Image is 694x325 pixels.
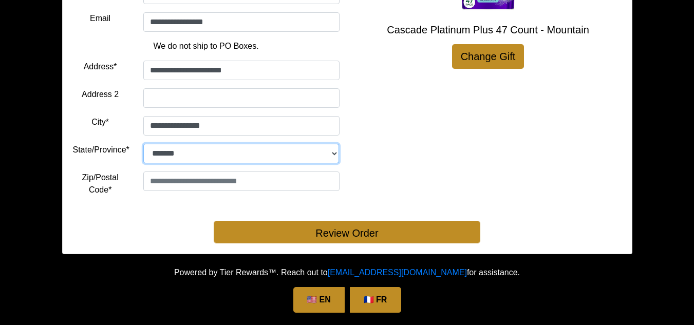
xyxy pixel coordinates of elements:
label: Address* [84,61,117,73]
label: State/Province* [73,144,129,156]
h5: Cascade Platinum Plus 47 Count - Mountain [355,24,622,36]
div: Language Selection [291,287,404,313]
label: City* [91,116,109,128]
a: [EMAIL_ADDRESS][DOMAIN_NAME] [328,268,467,277]
label: Email [90,12,110,25]
label: Zip/Postal Code* [73,171,128,196]
a: 🇫🇷 FR [350,287,401,313]
label: Address 2 [82,88,119,101]
a: 🇺🇸 EN [293,287,345,313]
button: Review Order [214,221,480,243]
p: We do not ship to PO Boxes. [81,40,332,52]
a: Change Gift [452,44,524,69]
span: Powered by Tier Rewards™. Reach out to for assistance. [174,268,520,277]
